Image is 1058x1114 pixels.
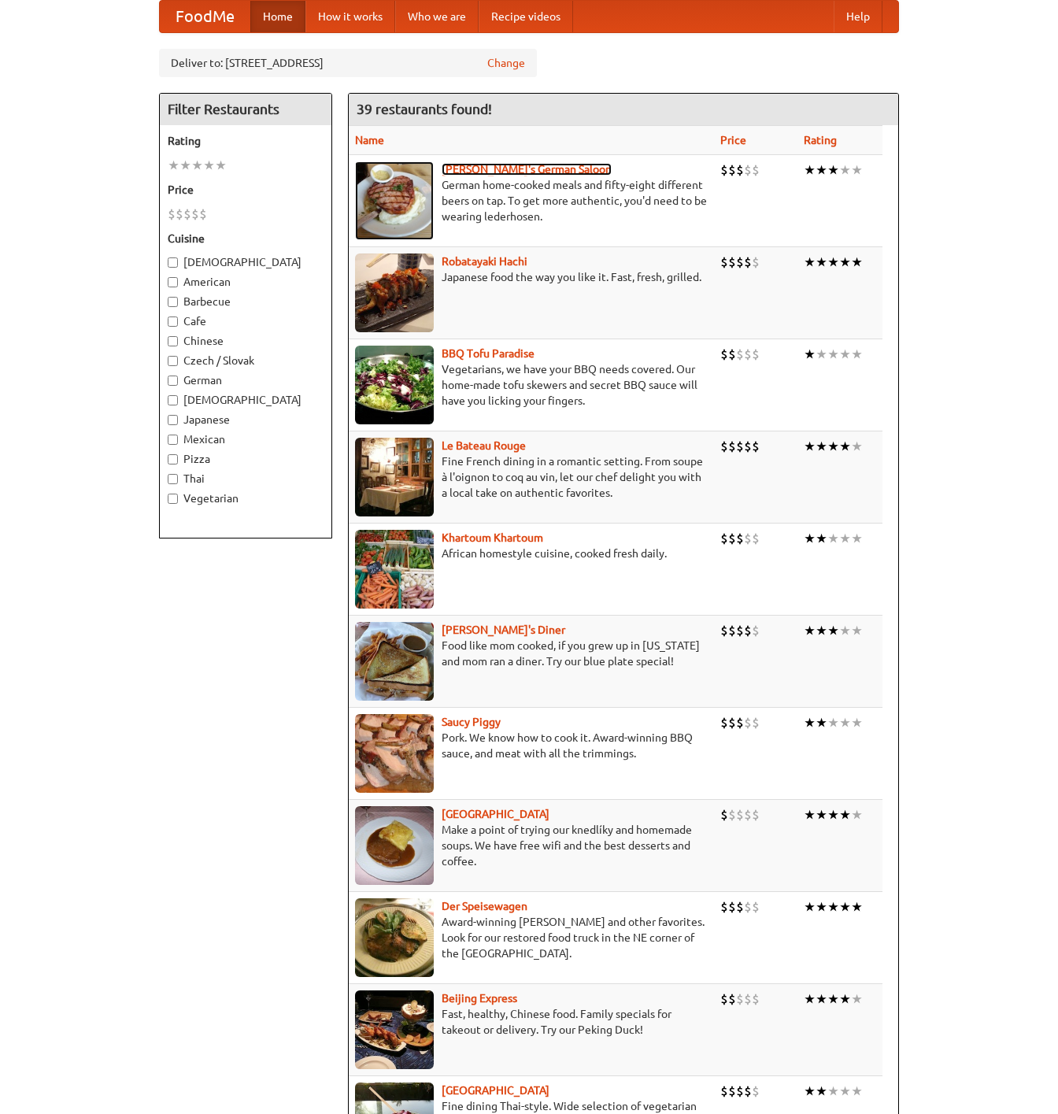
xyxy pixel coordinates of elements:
li: ★ [168,157,179,174]
li: $ [752,346,760,363]
a: Der Speisewagen [442,900,527,912]
h5: Cuisine [168,231,324,246]
img: esthers.jpg [355,161,434,240]
li: $ [736,161,744,179]
li: $ [736,254,744,271]
div: Deliver to: [STREET_ADDRESS] [159,49,537,77]
li: $ [736,990,744,1008]
li: $ [183,205,191,223]
li: $ [728,161,736,179]
a: [GEOGRAPHIC_DATA] [442,808,549,820]
label: [DEMOGRAPHIC_DATA] [168,254,324,270]
img: saucy.jpg [355,714,434,793]
li: ★ [851,161,863,179]
li: ★ [827,622,839,639]
a: Khartoum Khartoum [442,531,543,544]
a: Recipe videos [479,1,573,32]
li: ★ [203,157,215,174]
li: $ [736,714,744,731]
li: $ [736,1083,744,1100]
li: $ [728,806,736,823]
p: Fine French dining in a romantic setting. From soupe à l'oignon to coq au vin, let our chef delig... [355,453,708,501]
li: ★ [827,806,839,823]
a: Home [250,1,305,32]
li: $ [744,346,752,363]
li: ★ [839,254,851,271]
li: ★ [804,438,816,455]
li: $ [752,530,760,547]
li: $ [728,990,736,1008]
input: [DEMOGRAPHIC_DATA] [168,395,178,405]
li: ★ [804,622,816,639]
p: German home-cooked meals and fifty-eight different beers on tap. To get more authentic, you'd nee... [355,177,708,224]
li: ★ [851,254,863,271]
input: Pizza [168,454,178,464]
li: ★ [827,346,839,363]
li: $ [744,530,752,547]
li: $ [736,530,744,547]
label: [DEMOGRAPHIC_DATA] [168,392,324,408]
input: Vegetarian [168,494,178,504]
li: ★ [827,990,839,1008]
li: $ [752,622,760,639]
li: ★ [827,161,839,179]
li: $ [720,898,728,916]
li: ★ [816,530,827,547]
li: ★ [827,898,839,916]
b: [GEOGRAPHIC_DATA] [442,1084,549,1097]
a: Change [487,55,525,71]
h4: Filter Restaurants [160,94,331,125]
li: ★ [804,530,816,547]
li: ★ [851,898,863,916]
input: Czech / Slovak [168,356,178,366]
li: ★ [191,157,203,174]
li: $ [720,254,728,271]
img: bateaurouge.jpg [355,438,434,516]
li: $ [199,205,207,223]
li: ★ [851,1083,863,1100]
a: How it works [305,1,395,32]
li: ★ [816,622,827,639]
li: $ [728,346,736,363]
li: ★ [851,346,863,363]
li: $ [728,530,736,547]
li: ★ [851,714,863,731]
p: Pork. We know how to cook it. Award-winning BBQ sauce, and meat with all the trimmings. [355,730,708,761]
a: [PERSON_NAME]'s German Saloon [442,163,612,176]
li: ★ [804,254,816,271]
img: tofuparadise.jpg [355,346,434,424]
li: $ [176,205,183,223]
li: ★ [215,157,227,174]
li: ★ [839,898,851,916]
li: $ [720,346,728,363]
p: African homestyle cuisine, cooked fresh daily. [355,546,708,561]
li: ★ [827,438,839,455]
li: $ [744,714,752,731]
li: $ [744,990,752,1008]
p: Food like mom cooked, if you grew up in [US_STATE] and mom ran a diner. Try our blue plate special! [355,638,708,669]
li: ★ [804,161,816,179]
li: $ [736,438,744,455]
li: $ [752,714,760,731]
a: Le Bateau Rouge [442,439,526,452]
li: $ [744,254,752,271]
li: $ [752,806,760,823]
label: Thai [168,471,324,487]
label: Mexican [168,431,324,447]
input: Japanese [168,415,178,425]
li: ★ [839,714,851,731]
img: sallys.jpg [355,622,434,701]
li: $ [720,622,728,639]
p: Japanese food the way you like it. Fast, fresh, grilled. [355,269,708,285]
li: ★ [816,161,827,179]
b: [PERSON_NAME]'s Diner [442,624,565,636]
li: ★ [827,530,839,547]
li: $ [728,622,736,639]
input: Cafe [168,316,178,327]
a: Name [355,134,384,146]
li: $ [720,438,728,455]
